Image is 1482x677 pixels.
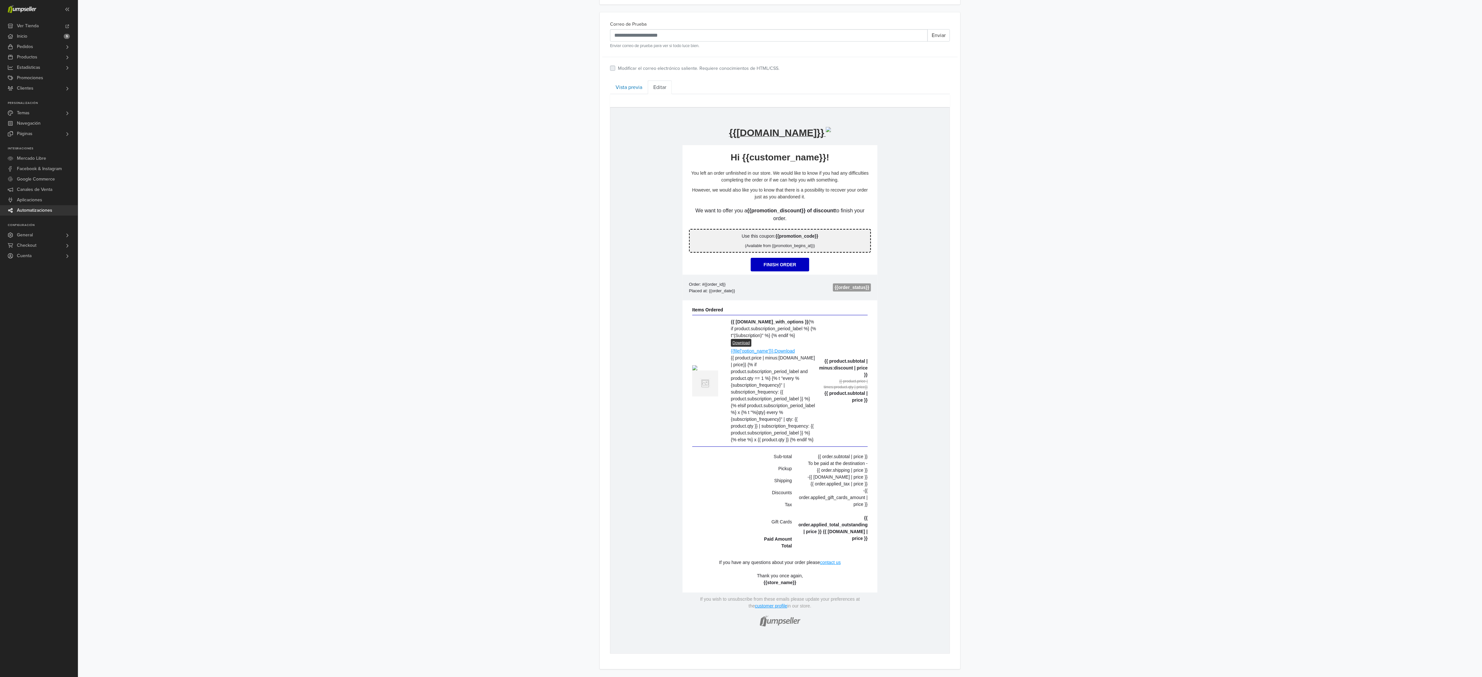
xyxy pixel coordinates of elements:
a: customer profile [145,496,177,501]
img: {{ product.name }} [82,263,108,289]
a: Editar [648,81,672,94]
p: If you have any questions about your order please [109,452,210,458]
p: in our store. [177,496,201,501]
p: Configuración [8,223,78,227]
re-text: To be paid at the destination [198,353,254,358]
input: Recipient's username [610,29,928,42]
p: Discounts [82,382,182,389]
strong: {{ product.subtotal | minus:discount | price }} [209,251,257,270]
span: Clientes [17,83,33,94]
a: {{file['option_name']}}:Download [121,241,185,246]
a: contact us [210,452,230,458]
p: Order: #{{order_id}} [79,174,166,180]
span: Navegación [17,118,41,129]
span: {{ product.price | times:product.qty | price}} [213,271,257,282]
strong: {{promotion_discount}} of discount [137,100,224,106]
strong: {{ product.subtotal | price }} [214,283,257,295]
span: General [17,230,33,240]
p: Integraciones [8,147,78,151]
p: Hi {{customer_name}}! [72,44,267,56]
a: Download [121,232,141,239]
span: Promociones [17,73,43,83]
p: Tax [82,394,182,401]
p: (Available from {{promotion_begins_at}}) [83,135,257,141]
p: Use this coupon: [83,125,257,132]
span: 5 [64,34,70,39]
span: Checkout [17,240,36,251]
img: {{product.name}} [82,258,87,263]
span: Aplicaciones [17,195,42,205]
p: If you wish to unsubscribe from these emails please update your preferences at the [90,489,249,501]
img: %7B%7B%20store.logo%20%7D%7D [215,19,221,25]
re-text: {{[DOMAIN_NAME]}} [119,20,214,31]
span: Facebook & Instagram [17,164,62,174]
p: Paid Amount [82,428,182,435]
re-text: Download [164,241,185,246]
p: Total [82,435,182,442]
label: Modificar el correo electrónico saliente. Requiere conocimientos de HTML/CSS. [618,65,779,72]
img: jumpseller-logo-footer-grey.png [147,502,192,523]
span: Estadísticas [17,62,40,73]
button: Enviar [927,29,950,42]
p: We want to offer you a to finish your order. [79,99,261,115]
strong: {{ order.applied_total_outstanding | price }} [188,408,257,427]
span: Google Commerce [17,174,55,184]
span: Pedidos [17,42,33,52]
strong: {{ [DOMAIN_NAME] | price }} [212,421,257,433]
p: Gift Cards [82,411,182,418]
p: Items Ordered [82,199,257,206]
strong: {{ [DOMAIN_NAME]_with_options }} [121,212,198,217]
p: {{ product.price | minus:[DOMAIN_NAME] | price}} {% if product.subscription_period_label and prod... [121,247,206,336]
small: Enviar correo de prueba para ver si todo luce bien. [610,43,950,49]
p: Placed at: {{order_date}} [79,180,166,187]
span: Inicio [17,31,27,42]
a: Finish Order [140,150,199,164]
a: Vista previa [610,81,648,94]
span: Automatizaciones [17,205,52,216]
strong: {{promotion_code}} [165,126,208,131]
span: Ver Tienda [17,21,39,31]
p: Shipping [82,370,182,377]
a: {{[DOMAIN_NAME]}} [119,24,221,30]
p: Pickup [82,358,182,365]
span: Canales de Venta [17,184,52,195]
strong: {{order_status}} [224,177,259,182]
p: However, we would also like you to know that there is a possibility to recover your order just as... [79,79,261,93]
p: {% if product.subscription_period_label %} {% t"(Subscription)" %} {% endif %} [121,211,206,232]
span: Páginas [17,129,32,139]
span: Temas [17,108,30,118]
p: Personalización [8,101,78,105]
p: Sub-total [82,346,182,353]
re-text: Download [122,233,139,238]
p: Thank you once again, [79,465,261,479]
p: You left an order unfinished in our store. We would like to know if you had any difficulties comp... [79,62,261,76]
p: {{ order.subtotal | price }} - {{ order.shipping | price }} -{{ [DOMAIN_NAME] | price }} {{ order... [188,346,257,434]
span: Productos [17,52,37,62]
span: Mercado Libre [17,153,46,164]
strong: {{store_name}} [153,472,186,478]
span: Cuenta [17,251,32,261]
label: Correo de Prueba [610,21,647,28]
